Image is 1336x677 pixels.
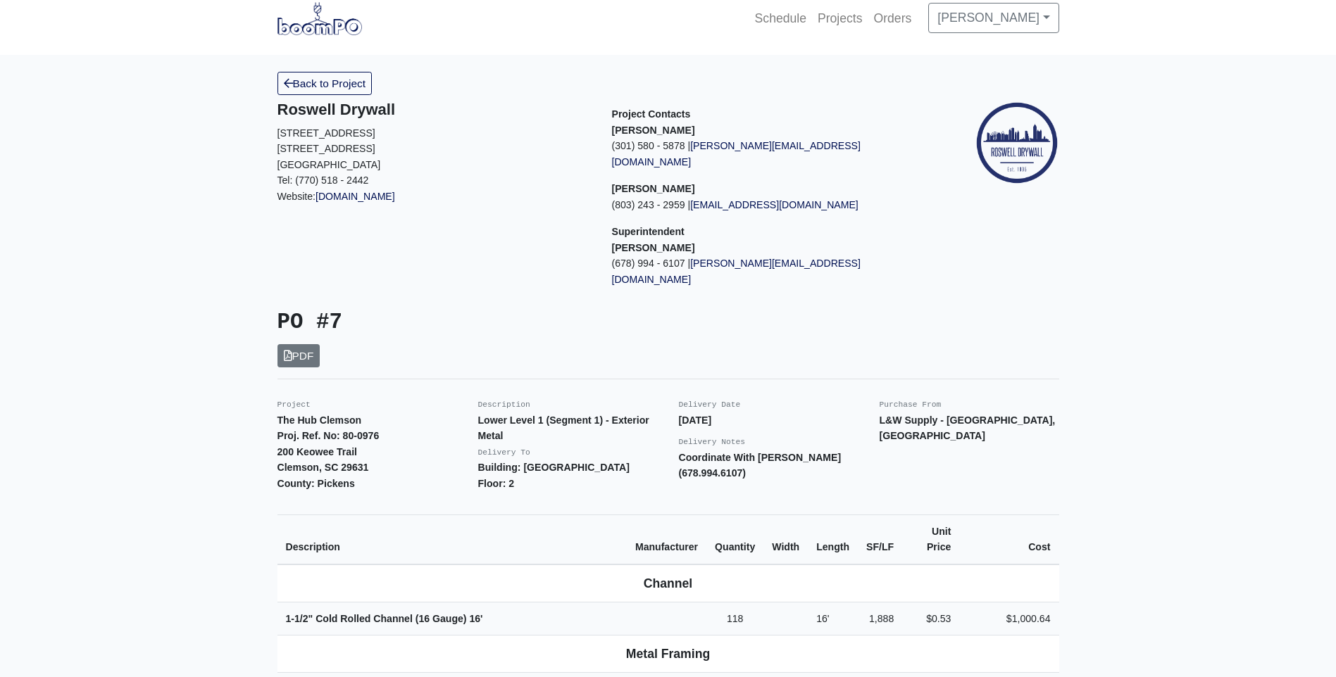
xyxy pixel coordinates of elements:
b: Metal Framing [626,647,710,661]
strong: County: Pickens [277,478,355,489]
p: Tel: (770) 518 - 2442 [277,172,591,189]
strong: 200 Keowee Trail [277,446,357,457]
p: (803) 243 - 2959 | [612,197,925,213]
a: Orders [868,3,918,34]
h3: PO #7 [277,310,658,336]
a: [DOMAIN_NAME] [316,191,395,202]
td: 118 [706,602,763,635]
th: Unit Price [902,514,959,564]
p: [STREET_ADDRESS] [277,125,591,141]
p: [STREET_ADDRESS] [277,141,591,157]
span: 16' [816,613,829,624]
span: Project Contacts [612,108,691,120]
td: $0.53 [902,602,959,635]
small: Description [478,400,530,409]
strong: 1-1/2" Cold Rolled Channel (16 Gauge) [286,613,483,624]
b: Channel [644,576,692,590]
small: Delivery Date [679,400,741,409]
a: Projects [812,3,868,34]
strong: Floor: 2 [478,478,515,489]
strong: Lower Level 1 (Segment 1) - Exterior Metal [478,415,649,442]
a: [EMAIL_ADDRESS][DOMAIN_NAME] [690,199,859,210]
a: Back to Project [277,72,373,95]
img: boomPO [277,2,362,34]
th: Cost [959,514,1059,564]
strong: Coordinate With [PERSON_NAME] (678.994.6107) [679,452,842,479]
a: [PERSON_NAME][EMAIL_ADDRESS][DOMAIN_NAME] [612,258,861,285]
span: Superintendent [612,226,685,237]
th: Quantity [706,514,763,564]
th: Length [808,514,858,564]
p: (678) 994 - 6107 | [612,255,925,287]
td: $1,000.64 [959,602,1059,635]
p: (301) 580 - 5878 | [612,138,925,170]
a: [PERSON_NAME] [928,3,1059,32]
strong: Building: [GEOGRAPHIC_DATA] [478,462,630,473]
strong: Proj. Ref. No: 80-0976 [277,430,380,441]
small: Purchase From [880,400,942,409]
strong: [DATE] [679,415,712,426]
span: 16' [469,613,482,624]
h5: Roswell Drywall [277,101,591,119]
th: Manufacturer [627,514,706,564]
th: SF/LF [858,514,902,564]
strong: [PERSON_NAME] [612,125,695,136]
a: [PERSON_NAME][EMAIL_ADDRESS][DOMAIN_NAME] [612,140,861,167]
strong: Clemson, SC 29631 [277,462,369,473]
small: Delivery Notes [679,438,746,446]
th: Width [763,514,808,564]
a: Schedule [749,3,812,34]
p: L&W Supply - [GEOGRAPHIC_DATA], [GEOGRAPHIC_DATA] [880,412,1059,444]
div: Website: [277,101,591,204]
small: Project [277,400,311,409]
th: Description [277,514,627,564]
p: [GEOGRAPHIC_DATA] [277,157,591,173]
strong: [PERSON_NAME] [612,242,695,253]
strong: [PERSON_NAME] [612,183,695,194]
a: PDF [277,344,320,367]
small: Delivery To [478,448,530,457]
strong: The Hub Clemson [277,415,362,426]
td: 1,888 [858,602,902,635]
